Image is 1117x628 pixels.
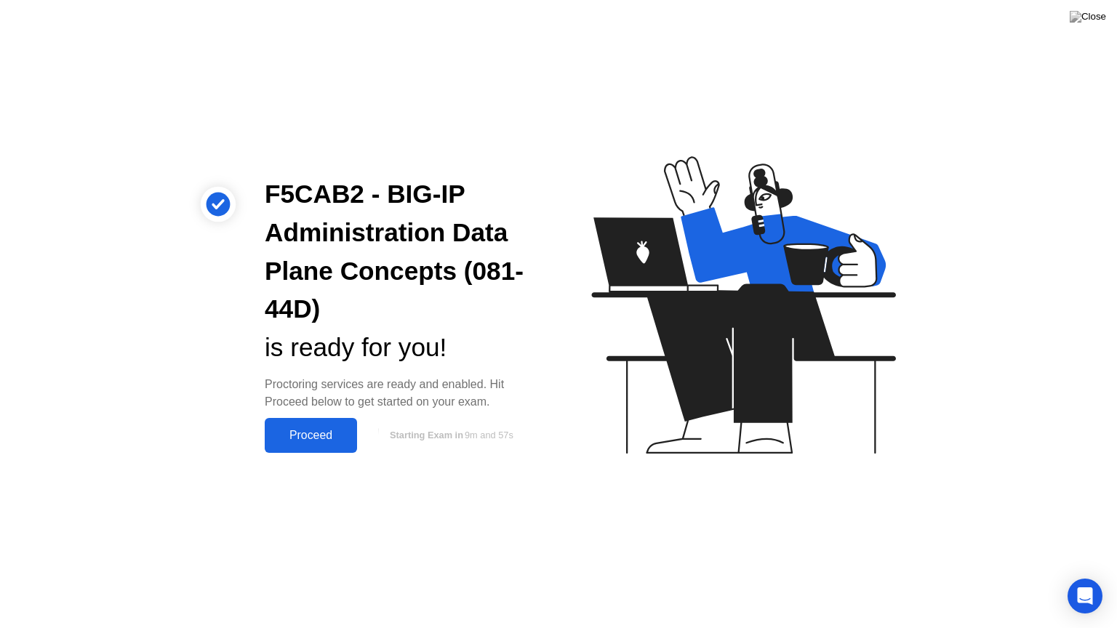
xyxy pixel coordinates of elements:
[465,430,513,440] span: 9m and 57s
[1068,579,1102,613] div: Open Intercom Messenger
[265,376,535,411] div: Proctoring services are ready and enabled. Hit Proceed below to get started on your exam.
[265,329,535,367] div: is ready for you!
[269,429,353,442] div: Proceed
[265,418,357,453] button: Proceed
[364,422,535,449] button: Starting Exam in9m and 57s
[1070,11,1106,23] img: Close
[265,175,535,329] div: F5CAB2 - BIG-IP Administration Data Plane Concepts (081-44D)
